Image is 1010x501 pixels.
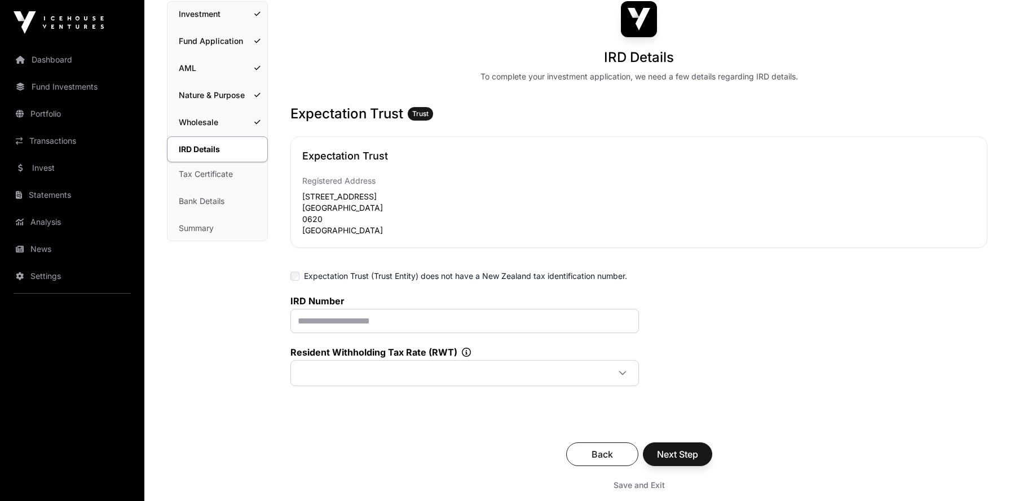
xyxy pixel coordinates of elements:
[302,191,637,202] p: [STREET_ADDRESS]
[621,1,657,37] img: Showcase Fund XIII
[167,2,267,26] a: Investment
[9,264,135,289] a: Settings
[580,447,624,461] span: Back
[604,48,674,66] h1: IRD Details
[302,148,976,164] h2: Expectation Trust
[167,56,267,81] a: AML
[9,47,135,72] a: Dashboard
[302,214,637,225] p: 0620
[566,442,638,466] button: Back
[9,156,135,180] a: Invest
[167,136,268,162] a: IRD Details
[412,109,429,118] span: Trust
[9,183,135,207] a: Statements
[167,110,267,135] a: Wholesale
[290,105,987,123] h3: Expectation Trust
[167,29,267,54] a: Fund Application
[167,216,267,241] a: Summary
[290,295,639,307] label: IRD Number
[167,83,267,108] a: Nature & Purpose
[304,271,627,282] label: Expectation Trust (Trust Entity) does not have a New Zealand tax identification number.
[167,189,267,214] a: Bank Details
[480,71,798,82] div: To complete your investment application, we need a few details regarding IRD details.
[9,74,135,99] a: Fund Investments
[657,447,698,461] span: Next Step
[954,447,1010,501] iframe: Chat Widget
[14,11,104,34] img: Icehouse Ventures Logo
[9,128,135,153] a: Transactions
[302,176,376,185] span: Registered Address
[614,480,665,491] span: Save and Exit
[9,101,135,126] a: Portfolio
[600,475,678,495] button: Save and Exit
[9,210,135,234] a: Analysis
[167,162,267,187] a: Tax Certificate
[290,347,639,358] label: Resident Withholding Tax Rate (RWT)
[9,237,135,261] a: News
[302,202,637,214] p: [GEOGRAPHIC_DATA]
[302,225,637,236] p: [GEOGRAPHIC_DATA]
[643,442,712,466] button: Next Step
